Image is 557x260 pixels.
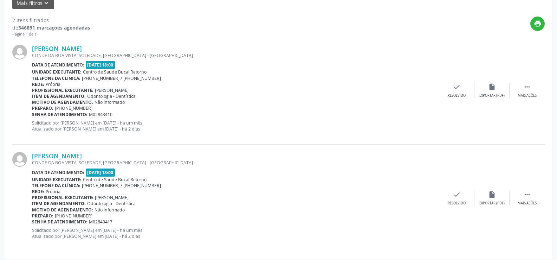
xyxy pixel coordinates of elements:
i: check [453,83,461,91]
p: Solicitado por [PERSON_NAME] em [DATE] - há um mês Atualizado por [PERSON_NAME] em [DATE] - há 2 ... [32,120,439,132]
div: 2 itens filtrados [12,17,90,24]
i:  [523,83,531,91]
span: M02843417 [89,219,112,225]
b: Telefone da clínica: [32,75,80,81]
span: [PHONE_NUMBER] / [PHONE_NUMBER] [82,183,161,189]
b: Unidade executante: [32,69,82,75]
p: Solicitado por [PERSON_NAME] em [DATE] - há um mês Atualizado por [PERSON_NAME] em [DATE] - há 2 ... [32,227,439,239]
span: Odontologia - Dentística [87,93,136,99]
span: Centro de Saude Bucal Retorno [83,177,147,183]
b: Unidade executante: [32,177,82,183]
b: Data de atendimento: [32,62,84,68]
div: Mais ações [518,93,537,98]
button: print [530,17,545,31]
b: Rede: [32,81,44,87]
span: M02843410 [89,112,112,118]
i:  [523,191,531,198]
span: [DATE] 18:00 [86,61,115,69]
div: CONDE DA BOA VISTA, SOLEDADE, [GEOGRAPHIC_DATA] - [GEOGRAPHIC_DATA] [32,52,439,58]
b: Senha de atendimento: [32,112,88,118]
b: Item de agendamento: [32,201,86,207]
span: [PHONE_NUMBER] [55,213,92,219]
b: Motivo de agendamento: [32,99,93,105]
span: Própria [46,189,60,195]
a: [PERSON_NAME] [32,152,82,160]
span: Não informado [95,207,125,213]
span: [PHONE_NUMBER] [55,105,92,111]
i: insert_drive_file [488,191,496,198]
div: Página 1 de 1 [12,31,90,37]
b: Item de agendamento: [32,93,86,99]
div: Resolvido [448,93,466,98]
img: img [12,45,27,59]
b: Motivo de agendamento: [32,207,93,213]
b: Profissional executante: [32,87,93,93]
span: Não informado [95,99,125,105]
b: Senha de atendimento: [32,219,88,225]
div: Exportar (PDF) [479,201,505,206]
div: CONDE DA BOA VISTA, SOLEDADE, [GEOGRAPHIC_DATA] - [GEOGRAPHIC_DATA] [32,160,439,166]
i: insert_drive_file [488,83,496,91]
span: [PHONE_NUMBER] / [PHONE_NUMBER] [82,75,161,81]
i: check [453,191,461,198]
b: Profissional executante: [32,195,93,201]
b: Data de atendimento: [32,170,84,176]
b: Telefone da clínica: [32,183,80,189]
span: [DATE] 18:00 [86,169,115,177]
span: [PERSON_NAME] [95,195,129,201]
span: Centro de Saude Bucal Retorno [83,69,147,75]
div: Resolvido [448,201,466,206]
div: Mais ações [518,201,537,206]
i: print [534,20,542,27]
div: Exportar (PDF) [479,93,505,98]
img: img [12,152,27,167]
strong: 346891 marcações agendadas [18,24,90,31]
span: Odontologia - Dentística [87,201,136,207]
div: de [12,24,90,31]
b: Preparo: [32,105,53,111]
a: [PERSON_NAME] [32,45,82,52]
b: Preparo: [32,213,53,219]
b: Rede: [32,189,44,195]
span: [PERSON_NAME] [95,87,129,93]
span: Própria [46,81,60,87]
